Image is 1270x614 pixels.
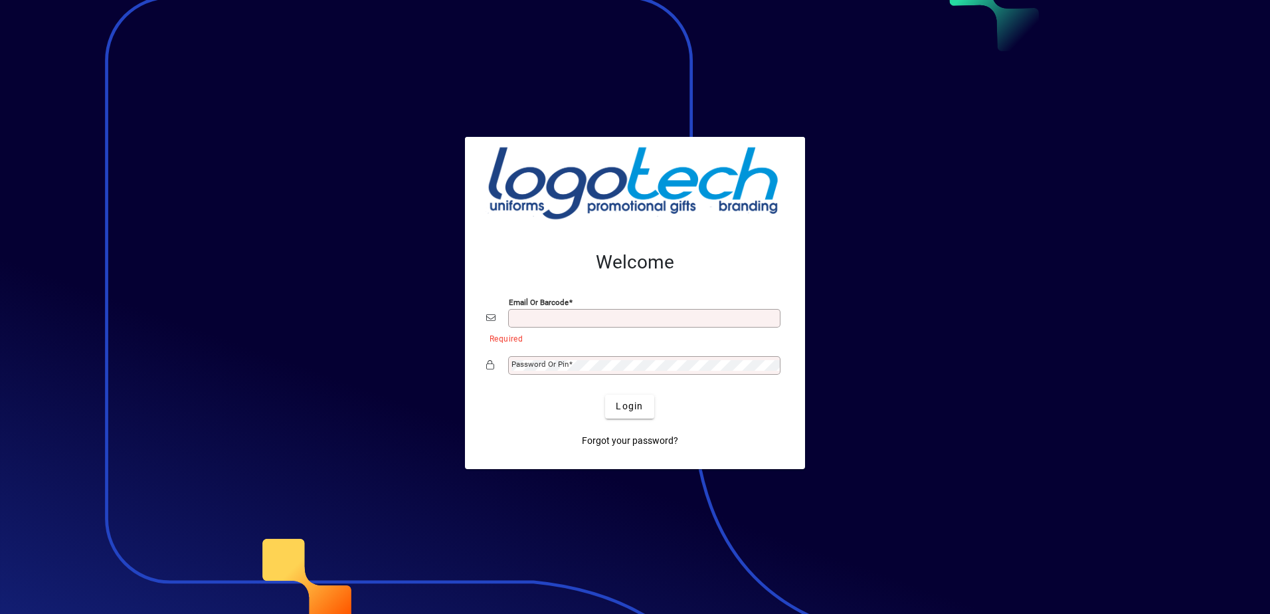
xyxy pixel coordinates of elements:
[486,251,784,274] h2: Welcome
[616,399,643,413] span: Login
[490,331,773,345] mat-error: Required
[582,434,678,448] span: Forgot your password?
[605,395,654,419] button: Login
[511,359,569,369] mat-label: Password or Pin
[577,429,683,453] a: Forgot your password?
[509,297,569,306] mat-label: Email or Barcode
